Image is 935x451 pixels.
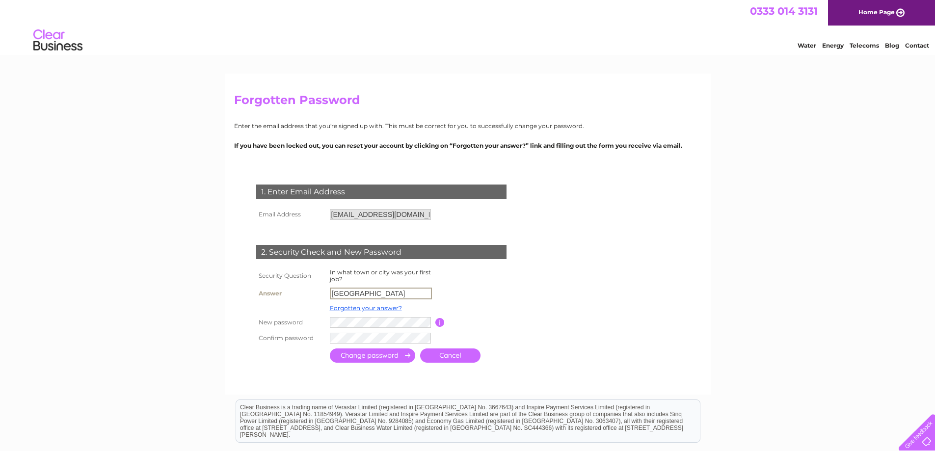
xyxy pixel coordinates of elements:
div: 1. Enter Email Address [256,185,507,199]
a: Energy [822,42,844,49]
th: Answer [254,285,327,302]
p: Enter the email address that you're signed up with. This must be correct for you to successfully ... [234,121,701,131]
input: Submit [330,348,415,363]
a: Contact [905,42,929,49]
a: 0333 014 3131 [750,5,818,17]
label: In what town or city was your first job? [330,268,431,283]
h2: Forgotten Password [234,93,701,112]
img: logo.png [33,26,83,55]
th: Email Address [254,207,327,222]
a: Forgotten your answer? [330,304,402,312]
div: Clear Business is a trading name of Verastar Limited (registered in [GEOGRAPHIC_DATA] No. 3667643... [236,5,700,48]
a: Telecoms [850,42,879,49]
p: If you have been locked out, you can reset your account by clicking on “Forgotten your answer?” l... [234,141,701,150]
a: Water [798,42,816,49]
th: New password [254,315,327,330]
div: 2. Security Check and New Password [256,245,507,260]
th: Security Question [254,266,327,285]
a: Blog [885,42,899,49]
input: Information [435,318,445,327]
a: Cancel [420,348,481,363]
th: Confirm password [254,330,327,346]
